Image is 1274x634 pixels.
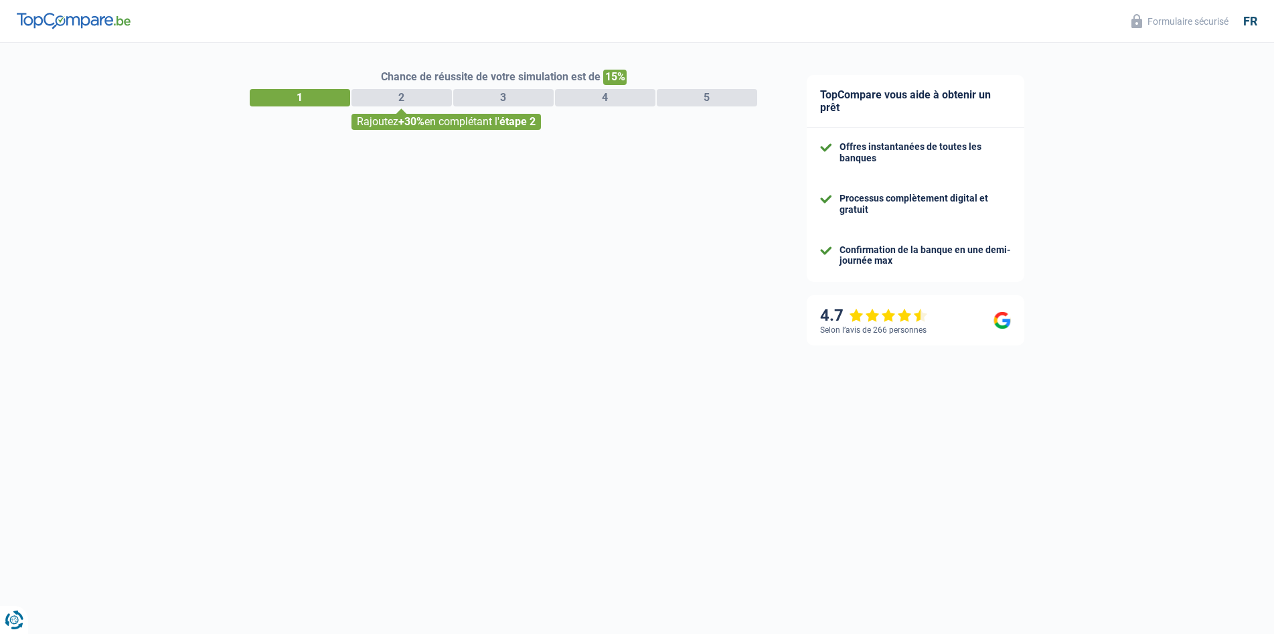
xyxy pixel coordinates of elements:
div: 2 [351,89,452,106]
div: 1 [250,89,350,106]
div: 5 [657,89,757,106]
div: TopCompare vous aide à obtenir un prêt [807,75,1024,128]
div: Offres instantanées de toutes les banques [840,141,1011,164]
div: 4 [555,89,655,106]
span: étape 2 [499,115,536,128]
div: Confirmation de la banque en une demi-journée max [840,244,1011,267]
div: Selon l’avis de 266 personnes [820,325,927,335]
img: TopCompare Logo [17,13,131,29]
button: Formulaire sécurisé [1123,10,1237,32]
div: 4.7 [820,306,928,325]
span: 15% [603,70,627,85]
span: Chance de réussite de votre simulation est de [381,70,601,83]
div: 3 [453,89,554,106]
div: Processus complètement digital et gratuit [840,193,1011,216]
span: +30% [398,115,424,128]
div: Rajoutez en complétant l' [351,114,541,130]
div: fr [1243,14,1257,29]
